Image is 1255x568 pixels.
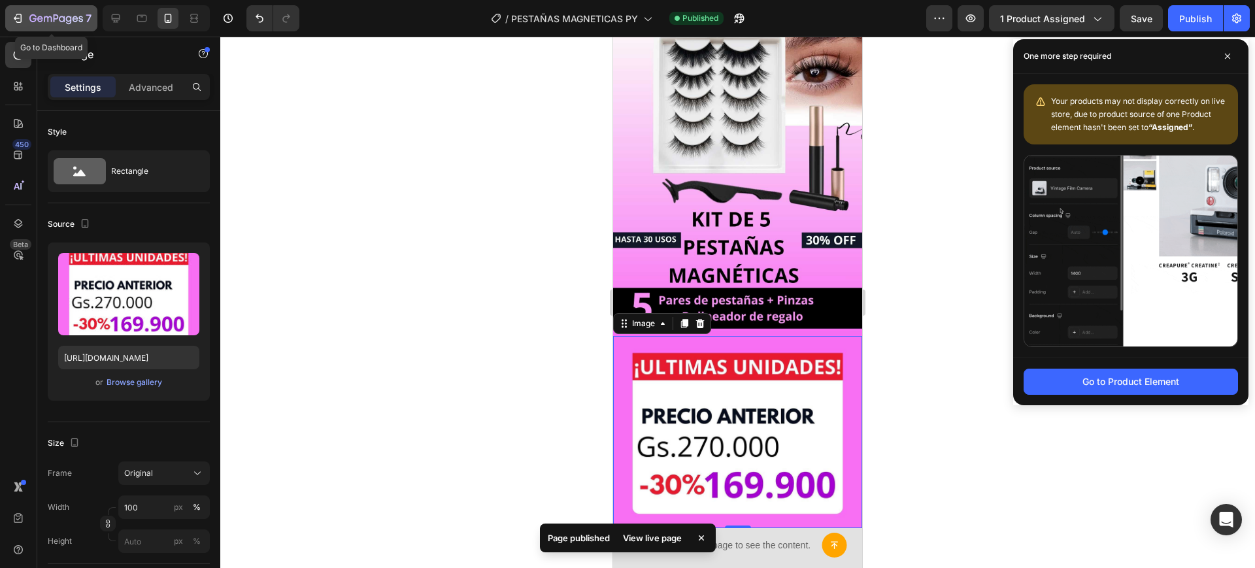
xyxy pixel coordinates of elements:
span: or [95,375,103,390]
input: px% [118,529,210,553]
button: px [189,499,205,515]
span: Your products may not display correctly on live store, due to product source of one Product eleme... [1051,96,1225,132]
p: Image [63,46,175,62]
div: Beta [10,239,31,250]
div: Style [48,126,67,138]
span: Published [682,12,718,24]
span: / [505,12,509,25]
button: 7 [5,5,97,31]
label: Width [48,501,69,513]
p: Advanced [129,80,173,94]
button: % [171,533,186,549]
div: Size [48,435,82,452]
button: Publish [1168,5,1223,31]
div: 450 [12,139,31,150]
button: Save [1120,5,1163,31]
input: https://example.com/image.jpg [58,346,199,369]
button: Original [118,461,210,485]
div: % [193,501,201,513]
button: Browse gallery [106,376,163,389]
span: PESTAÑAS MAGNETICAS PY [511,12,638,25]
label: Height [48,535,72,547]
div: View live page [615,529,690,547]
div: Go to Product Element [1082,375,1179,388]
div: Open Intercom Messenger [1211,504,1242,535]
div: Source [48,216,93,233]
span: 1 product assigned [1000,12,1085,25]
div: % [193,535,201,547]
button: 1 product assigned [989,5,1114,31]
button: px [189,533,205,549]
span: Original [124,467,153,479]
p: One more step required [1024,50,1111,63]
p: Settings [65,80,101,94]
div: Rectangle [111,156,191,186]
span: Save [1131,13,1152,24]
input: px% [118,495,210,519]
iframe: To enrich screen reader interactions, please activate Accessibility in Grammarly extension settings [613,37,862,568]
div: Browse gallery [107,376,162,388]
p: 7 [86,10,92,26]
div: px [174,535,183,547]
div: Publish [1179,12,1212,25]
button: Go to Product Element [1024,369,1238,395]
button: % [171,499,186,515]
div: Undo/Redo [246,5,299,31]
b: “Assigned” [1148,122,1192,132]
label: Frame [48,467,72,479]
img: preview-image [58,253,199,335]
div: px [174,501,183,513]
p: Page published [548,531,610,544]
